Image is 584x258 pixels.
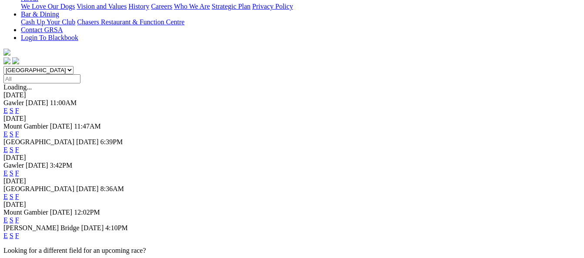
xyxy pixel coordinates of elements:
[3,208,48,216] span: Mount Gambier
[12,57,19,64] img: twitter.svg
[3,247,581,255] p: Looking for a different field for an upcoming race?
[74,208,100,216] span: 12:02PM
[74,122,101,130] span: 11:47AM
[174,3,210,10] a: Who We Are
[3,91,581,99] div: [DATE]
[3,146,8,153] a: E
[10,130,13,138] a: S
[77,3,127,10] a: Vision and Values
[3,154,581,162] div: [DATE]
[10,193,13,200] a: S
[3,83,32,91] span: Loading...
[15,193,19,200] a: F
[3,122,48,130] span: Mount Gambier
[3,232,8,239] a: E
[100,185,124,192] span: 8:36AM
[77,18,184,26] a: Chasers Restaurant & Function Centre
[10,169,13,177] a: S
[21,3,581,10] div: About
[3,57,10,64] img: facebook.svg
[50,122,73,130] span: [DATE]
[21,34,78,41] a: Login To Blackbook
[10,232,13,239] a: S
[3,185,74,192] span: [GEOGRAPHIC_DATA]
[50,208,73,216] span: [DATE]
[3,193,8,200] a: E
[26,162,48,169] span: [DATE]
[50,162,73,169] span: 3:42PM
[15,107,19,114] a: F
[10,107,13,114] a: S
[3,224,80,232] span: [PERSON_NAME] Bridge
[3,107,8,114] a: E
[15,169,19,177] a: F
[3,130,8,138] a: E
[252,3,293,10] a: Privacy Policy
[26,99,48,106] span: [DATE]
[212,3,250,10] a: Strategic Plan
[76,185,99,192] span: [DATE]
[3,74,80,83] input: Select date
[15,130,19,138] a: F
[81,224,104,232] span: [DATE]
[105,224,128,232] span: 4:10PM
[3,201,581,208] div: [DATE]
[15,146,19,153] a: F
[3,162,24,169] span: Gawler
[3,138,74,146] span: [GEOGRAPHIC_DATA]
[21,3,75,10] a: We Love Our Dogs
[21,18,581,26] div: Bar & Dining
[21,18,75,26] a: Cash Up Your Club
[3,49,10,56] img: logo-grsa-white.png
[10,216,13,224] a: S
[21,10,59,18] a: Bar & Dining
[3,177,581,185] div: [DATE]
[128,3,149,10] a: History
[3,115,581,122] div: [DATE]
[3,99,24,106] span: Gawler
[151,3,172,10] a: Careers
[15,216,19,224] a: F
[3,169,8,177] a: E
[3,216,8,224] a: E
[15,232,19,239] a: F
[50,99,77,106] span: 11:00AM
[76,138,99,146] span: [DATE]
[10,146,13,153] a: S
[21,26,63,33] a: Contact GRSA
[100,138,123,146] span: 6:39PM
